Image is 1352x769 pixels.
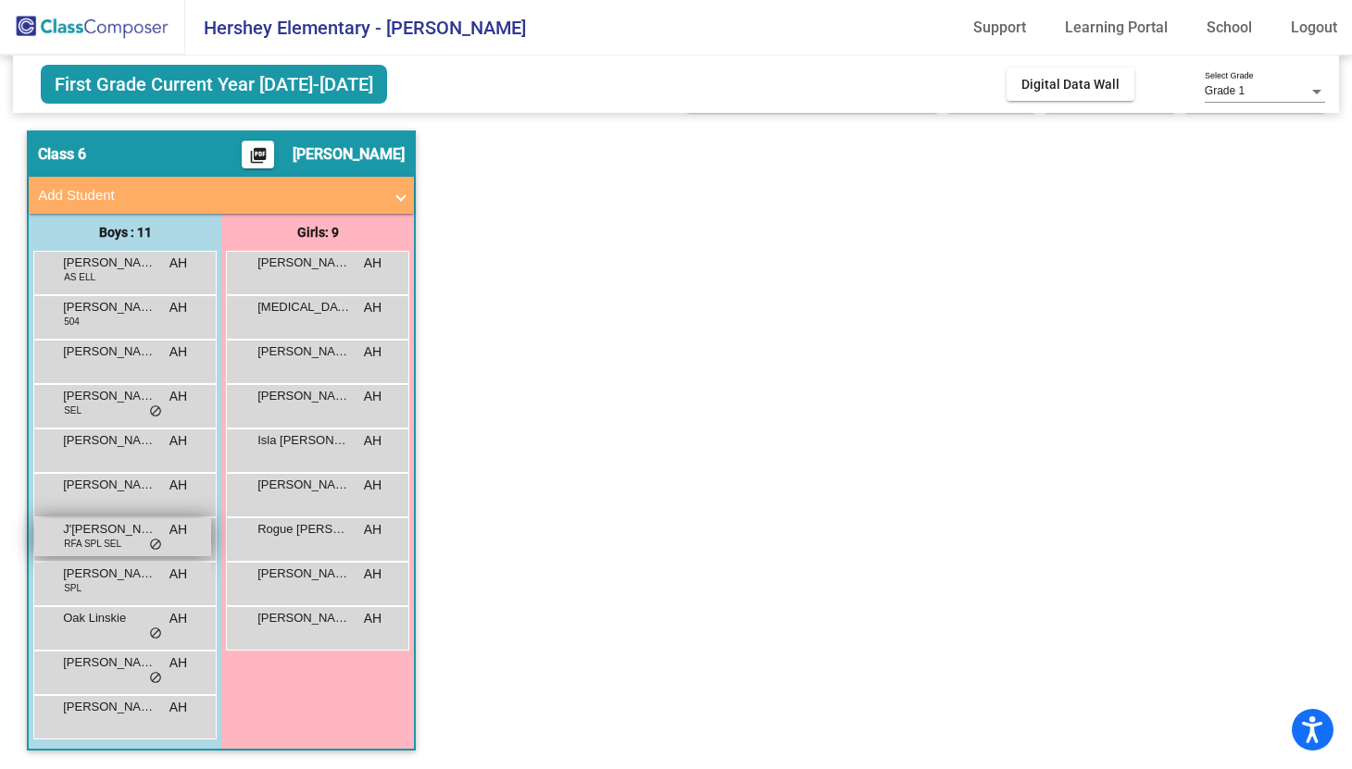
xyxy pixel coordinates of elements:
span: AH [169,476,187,495]
span: [PERSON_NAME] [63,298,156,316]
span: Rogue [PERSON_NAME] [257,520,350,539]
span: do_not_disturb_alt [149,671,162,686]
span: AH [169,298,187,317]
a: School [1192,13,1267,43]
span: Digital Data Wall [1021,77,1120,92]
span: AH [364,298,382,317]
span: [PERSON_NAME] [63,698,156,716]
span: First Grade Current Year [DATE]-[DATE] [41,65,387,104]
span: [PERSON_NAME] [257,564,350,583]
span: Grade 1 [1205,84,1245,97]
span: Hershey Elementary - [PERSON_NAME] [185,13,526,43]
span: AH [169,698,187,717]
a: Logout [1276,13,1352,43]
a: Support [958,13,1041,43]
span: [PERSON_NAME] [293,145,405,164]
span: AS ELL [64,270,95,284]
span: [PERSON_NAME] [63,254,156,272]
span: SEL [64,403,81,417]
span: AH [169,520,187,540]
span: Oak Linskie [63,609,156,627]
span: [PERSON_NAME] [257,476,350,494]
span: AH [169,387,187,406]
button: Digital Data Wall [1007,68,1134,101]
span: [PERSON_NAME] [63,387,156,405]
span: AH [169,653,187,673]
span: RFA SPL SEL [64,537,121,551]
span: [PERSON_NAME] [257,609,350,627]
mat-panel-title: Add Student [38,185,382,206]
span: AH [364,254,382,273]
span: [MEDICAL_DATA][PERSON_NAME] [257,298,350,316]
span: AH [169,431,187,451]
span: AH [364,564,382,584]
span: [PERSON_NAME] [257,254,350,272]
mat-icon: picture_as_pdf [247,146,269,172]
span: AH [364,387,382,406]
div: Girls: 9 [221,214,414,251]
span: do_not_disturb_alt [149,538,162,552]
span: [PERSON_NAME] [257,342,350,361]
mat-expansion-panel-header: Add Student [29,177,414,214]
span: AH [364,520,382,540]
span: do_not_disturb_alt [149,404,162,419]
span: [PERSON_NAME] [257,387,350,405]
span: AH [169,342,187,362]
div: Boys : 11 [29,214,221,251]
span: [PERSON_NAME] [63,476,156,494]
span: AH [169,564,187,584]
span: Isla [PERSON_NAME] [257,431,350,450]
span: AH [169,609,187,628]
span: do_not_disturb_alt [149,626,162,641]
span: AH [364,431,382,451]
span: AH [364,609,382,628]
span: AH [364,476,382,495]
span: [PERSON_NAME] [63,342,156,361]
span: SPL [64,581,81,595]
span: J'[PERSON_NAME] [63,520,156,539]
span: Class 6 [38,145,86,164]
span: 504 [64,315,80,329]
a: Learning Portal [1050,13,1183,43]
button: Print Students Details [242,141,274,168]
span: [PERSON_NAME] [63,564,156,583]
span: [PERSON_NAME] [63,653,156,672]
span: [PERSON_NAME] [63,431,156,450]
span: AH [169,254,187,273]
span: AH [364,342,382,362]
